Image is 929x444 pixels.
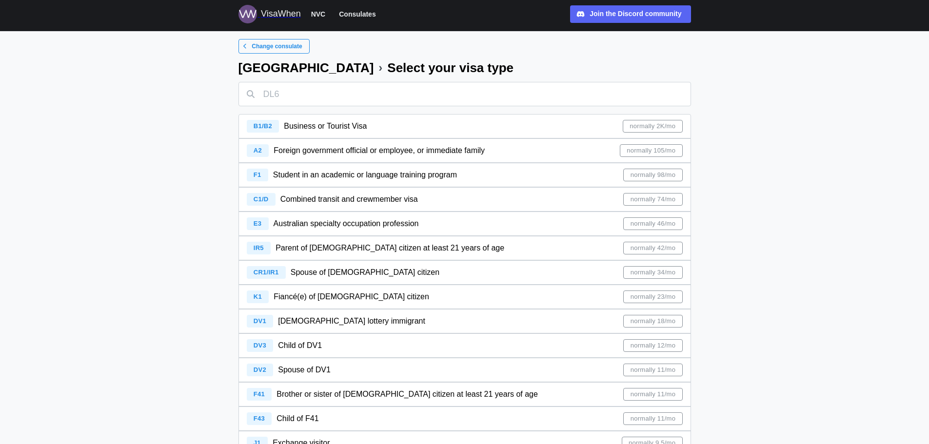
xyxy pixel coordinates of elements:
div: [GEOGRAPHIC_DATA] [238,61,374,74]
a: C1/D Combined transit and crewmember visanormally 74/mo [238,187,691,212]
span: K1 [254,293,262,300]
a: A2 Foreign government official or employee, or immediate familynormally 105/mo [238,138,691,163]
a: DV3 Child of DV1normally 12/mo [238,333,691,358]
span: B1/B2 [254,122,272,130]
span: Child of F41 [277,414,318,423]
a: F1 Student in an academic or language training programnormally 98/mo [238,163,691,187]
span: Australian specialty occupation profession [274,219,419,228]
span: normally 46/mo [631,218,675,230]
span: Consulates [339,8,376,20]
span: Student in an academic or language training program [273,171,457,179]
span: Combined transit and crewmember visa [280,195,418,203]
span: Business or Tourist Visa [284,122,367,130]
span: A2 [254,147,262,154]
span: normally 11/mo [631,388,675,400]
span: normally 23/mo [631,291,675,303]
span: DV3 [254,342,266,349]
a: E3 Australian specialty occupation professionnormally 46/mo [238,212,691,236]
a: Change consulate [238,39,310,54]
span: Fiancé(e) of [DEMOGRAPHIC_DATA] citizen [274,292,429,301]
a: F43 Child of F41normally 11/mo [238,406,691,431]
div: Select your visa type [387,61,514,74]
span: NVC [311,8,326,20]
span: Change consulate [252,39,302,53]
span: Foreign government official or employee, or immediate family [274,146,485,154]
span: normally 105/mo [627,145,675,156]
span: normally 42/mo [631,242,675,254]
span: Spouse of [DEMOGRAPHIC_DATA] citizen [291,268,439,276]
span: IR5 [254,244,264,251]
span: normally 98/mo [631,169,675,181]
a: DV1 [DEMOGRAPHIC_DATA] lottery immigrantnormally 18/mo [238,309,691,333]
span: normally 11/mo [631,413,675,425]
span: DV2 [254,366,266,373]
span: C1/D [254,195,269,203]
span: F43 [254,415,265,422]
a: K1 Fiancé(e) of [DEMOGRAPHIC_DATA] citizennormally 23/mo [238,285,691,309]
span: normally 2K/mo [630,120,675,132]
span: normally 18/mo [631,315,675,327]
a: B1/B2 Business or Tourist Visanormally 2K/mo [238,114,691,138]
a: CR1/IR1 Spouse of [DEMOGRAPHIC_DATA] citizennormally 34/mo [238,260,691,285]
a: IR5 Parent of [DEMOGRAPHIC_DATA] citizen at least 21 years of agenormally 42/mo [238,236,691,260]
button: NVC [307,8,330,20]
a: Join the Discord community [570,5,691,23]
span: Brother or sister of [DEMOGRAPHIC_DATA] citizen at least 21 years of age [277,390,538,398]
span: CR1/IR1 [254,269,279,276]
a: Logo for VisaWhen VisaWhen [238,5,301,23]
span: normally 12/mo [631,340,675,351]
input: DL6 [238,82,691,106]
span: [DEMOGRAPHIC_DATA] lottery immigrant [278,317,425,325]
a: F41 Brother or sister of [DEMOGRAPHIC_DATA] citizen at least 21 years of agenormally 11/mo [238,382,691,406]
span: normally 74/mo [631,193,675,205]
span: F1 [254,171,261,178]
span: Spouse of DV1 [278,366,331,374]
a: DV2 Spouse of DV1normally 11/mo [238,358,691,382]
div: › [378,62,382,74]
span: Parent of [DEMOGRAPHIC_DATA] citizen at least 21 years of age [276,244,504,252]
div: Join the Discord community [590,9,681,19]
span: F41 [254,390,265,398]
span: normally 11/mo [631,364,675,376]
button: Consulates [335,8,380,20]
img: Logo for VisaWhen [238,5,257,23]
span: DV1 [254,317,266,325]
span: Child of DV1 [278,341,322,349]
div: VisaWhen [261,7,301,21]
span: normally 34/mo [631,267,675,278]
span: E3 [254,220,261,227]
